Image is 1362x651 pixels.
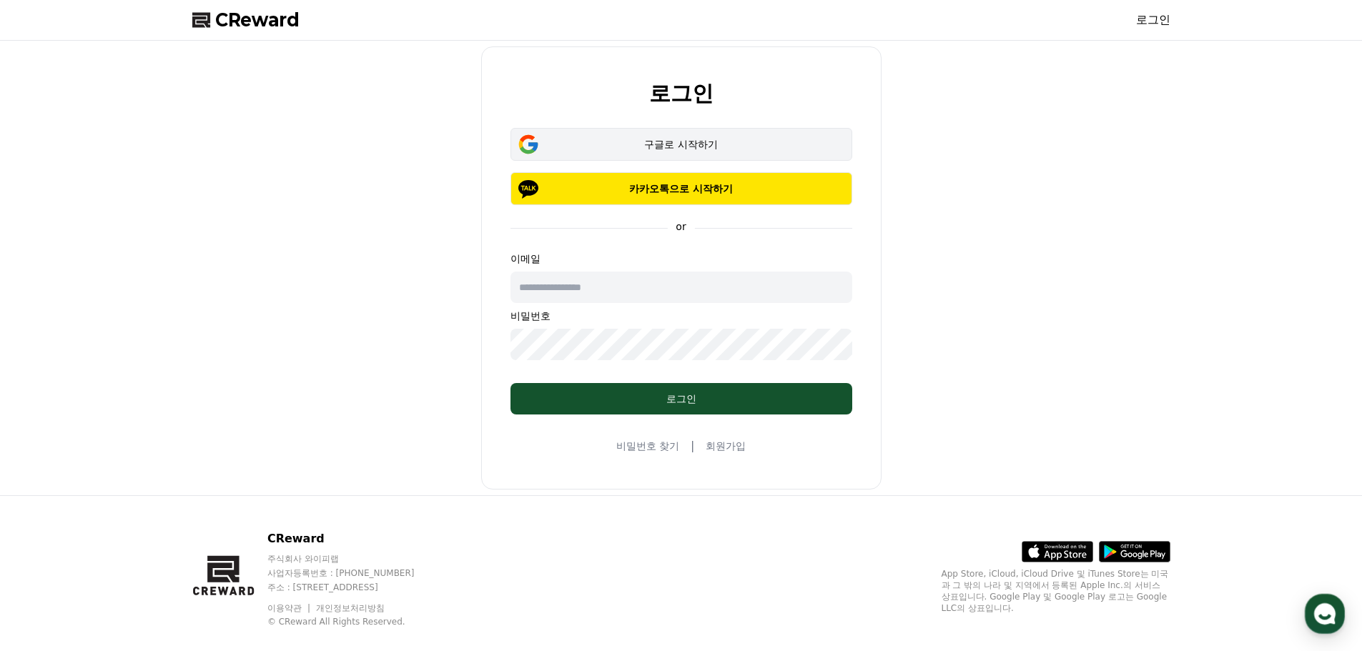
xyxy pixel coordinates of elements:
h2: 로그인 [649,81,714,105]
p: 사업자등록번호 : [PHONE_NUMBER] [267,567,442,579]
a: CReward [192,9,300,31]
div: 로그인 [539,392,824,406]
a: 비밀번호 찾기 [616,439,679,453]
a: 회원가입 [706,439,746,453]
p: 이메일 [510,252,852,266]
div: 구글로 시작하기 [531,137,831,151]
span: 설정 [221,474,238,486]
p: © CReward All Rights Reserved. [267,616,442,627]
p: App Store, iCloud, iCloud Drive 및 iTunes Store는 미국과 그 밖의 나라 및 지역에서 등록된 Apple Inc.의 서비스 상표입니다. Goo... [942,568,1170,614]
p: CReward [267,530,442,547]
span: CReward [215,9,300,31]
button: 카카오톡으로 시작하기 [510,172,852,205]
a: 홈 [4,453,94,489]
span: | [691,437,694,454]
button: 로그인 [510,383,852,414]
p: 카카오톡으로 시작하기 [531,182,831,196]
a: 대화 [94,453,184,489]
a: 이용약관 [267,603,312,613]
a: 로그인 [1136,11,1170,29]
span: 홈 [45,474,54,486]
span: 대화 [131,475,148,487]
p: 주소 : [STREET_ADDRESS] [267,582,442,593]
a: 개인정보처리방침 [316,603,385,613]
p: 비밀번호 [510,309,852,323]
p: 주식회사 와이피랩 [267,553,442,565]
button: 구글로 시작하기 [510,128,852,161]
a: 설정 [184,453,275,489]
p: or [667,219,694,234]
